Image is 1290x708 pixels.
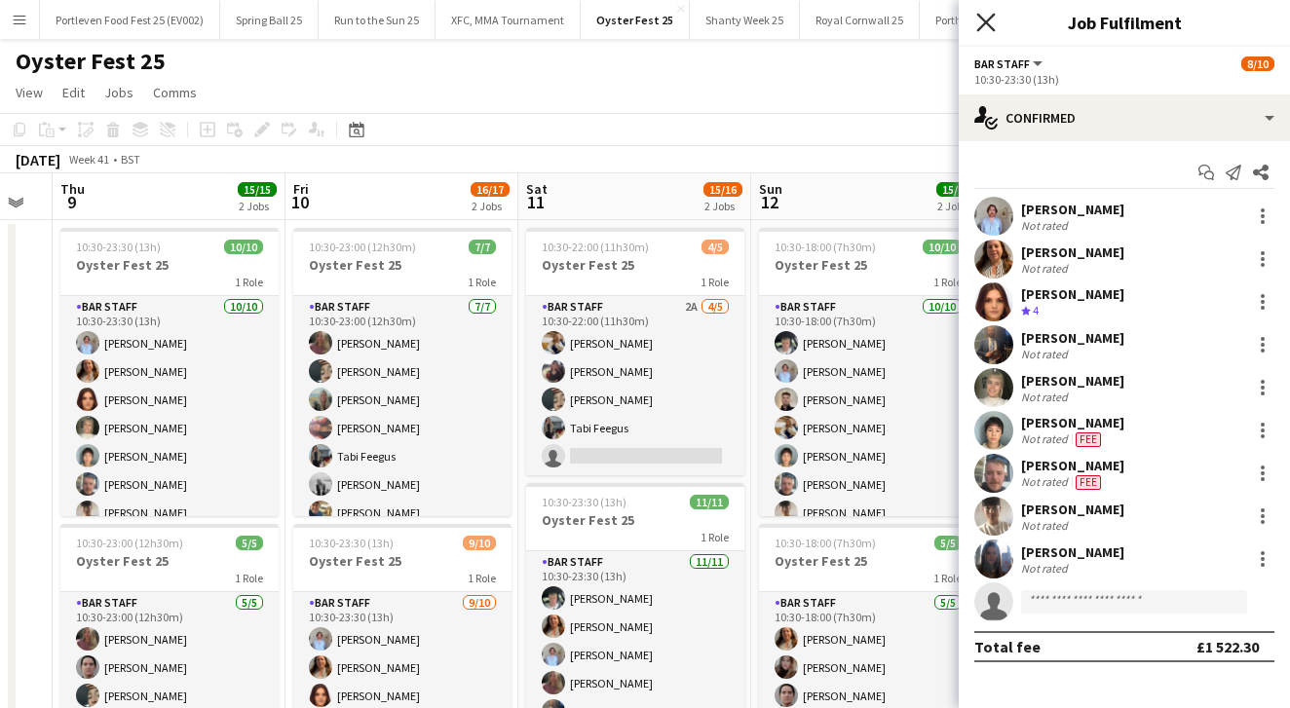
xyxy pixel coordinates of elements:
[690,495,729,509] span: 11/11
[759,552,977,570] h3: Oyster Fest 25
[57,191,85,213] span: 9
[701,275,729,289] span: 1 Role
[1076,475,1101,490] span: Fee
[1021,518,1072,533] div: Not rated
[759,228,977,516] app-job-card: 10:30-18:00 (7h30m)10/10Oyster Fest 251 RoleBar Staff10/1010:30-18:00 (7h30m)[PERSON_NAME][PERSON...
[1021,261,1072,276] div: Not rated
[1076,432,1101,447] span: Fee
[759,180,782,198] span: Sun
[703,182,742,197] span: 15/16
[702,240,729,254] span: 4/5
[974,56,1045,71] button: Bar Staff
[526,256,744,274] h3: Oyster Fest 25
[436,1,581,39] button: XFC, MMA Tournament
[153,84,197,101] span: Comms
[923,240,962,254] span: 10/10
[936,182,975,197] span: 15/15
[756,191,782,213] span: 12
[759,256,977,274] h3: Oyster Fest 25
[60,552,279,570] h3: Oyster Fest 25
[145,80,205,105] a: Comms
[468,275,496,289] span: 1 Role
[1021,474,1072,490] div: Not rated
[933,571,962,585] span: 1 Role
[526,511,744,529] h3: Oyster Fest 25
[60,228,279,516] app-job-card: 10:30-23:30 (13h)10/10Oyster Fest 251 RoleBar Staff10/1010:30-23:30 (13h)[PERSON_NAME][PERSON_NAM...
[1021,390,1072,404] div: Not rated
[690,1,800,39] button: Shanty Week 25
[775,240,876,254] span: 10:30-18:00 (7h30m)
[239,199,276,213] div: 2 Jobs
[220,1,319,39] button: Spring Ball 25
[60,296,279,616] app-card-role: Bar Staff10/1010:30-23:30 (13h)[PERSON_NAME][PERSON_NAME][PERSON_NAME][PERSON_NAME][PERSON_NAME][...
[60,180,85,198] span: Thu
[1196,637,1259,656] div: £1 522.30
[1072,431,1105,447] div: Crew has different fees then in role
[542,240,649,254] span: 10:30-22:00 (11h30m)
[55,80,93,105] a: Edit
[1021,372,1124,390] div: [PERSON_NAME]
[1033,303,1039,317] span: 4
[224,240,263,254] span: 10/10
[1021,457,1124,474] div: [PERSON_NAME]
[1021,201,1124,218] div: [PERSON_NAME]
[309,536,394,550] span: 10:30-23:30 (13h)
[959,10,1290,35] h3: Job Fulfilment
[933,275,962,289] span: 1 Role
[526,228,744,475] app-job-card: 10:30-22:00 (11h30m)4/5Oyster Fest 251 RoleBar Staff2A4/510:30-22:00 (11h30m)[PERSON_NAME][PERSON...
[1021,285,1124,303] div: [PERSON_NAME]
[16,47,166,76] h1: Oyster Fest 25
[472,199,509,213] div: 2 Jobs
[974,637,1041,656] div: Total fee
[293,256,512,274] h3: Oyster Fest 25
[920,1,1098,39] button: Porthleven Food Festival 2024
[62,84,85,101] span: Edit
[76,240,161,254] span: 10:30-23:30 (13h)
[526,180,548,198] span: Sat
[1021,329,1124,347] div: [PERSON_NAME]
[959,94,1290,141] div: Confirmed
[542,495,626,509] span: 10:30-23:30 (13h)
[319,1,436,39] button: Run to the Sun 25
[293,552,512,570] h3: Oyster Fest 25
[8,80,51,105] a: View
[236,536,263,550] span: 5/5
[60,256,279,274] h3: Oyster Fest 25
[1021,218,1072,233] div: Not rated
[1021,243,1124,261] div: [PERSON_NAME]
[800,1,920,39] button: Royal Cornwall 25
[581,1,690,39] button: Oyster Fest 25
[1021,431,1072,447] div: Not rated
[293,180,309,198] span: Fri
[701,530,729,544] span: 1 Role
[759,296,977,616] app-card-role: Bar Staff10/1010:30-18:00 (7h30m)[PERSON_NAME][PERSON_NAME][PERSON_NAME][PERSON_NAME][PERSON_NAME...
[704,199,741,213] div: 2 Jobs
[235,571,263,585] span: 1 Role
[76,536,183,550] span: 10:30-23:00 (12h30m)
[1021,347,1072,361] div: Not rated
[293,296,512,532] app-card-role: Bar Staff7/710:30-23:00 (12h30m)[PERSON_NAME][PERSON_NAME][PERSON_NAME][PERSON_NAME]Tabi Feegus[P...
[293,228,512,516] div: 10:30-23:00 (12h30m)7/7Oyster Fest 251 RoleBar Staff7/710:30-23:00 (12h30m)[PERSON_NAME][PERSON_N...
[104,84,133,101] span: Jobs
[974,56,1030,71] span: Bar Staff
[775,536,876,550] span: 10:30-18:00 (7h30m)
[16,84,43,101] span: View
[468,571,496,585] span: 1 Role
[290,191,309,213] span: 10
[1241,56,1274,71] span: 8/10
[523,191,548,213] span: 11
[974,72,1274,87] div: 10:30-23:30 (13h)
[121,152,140,167] div: BST
[469,240,496,254] span: 7/7
[16,150,60,169] div: [DATE]
[309,240,416,254] span: 10:30-23:00 (12h30m)
[934,536,962,550] span: 5/5
[1021,414,1124,431] div: [PERSON_NAME]
[937,199,974,213] div: 2 Jobs
[463,536,496,550] span: 9/10
[1021,501,1124,518] div: [PERSON_NAME]
[1021,543,1124,561] div: [PERSON_NAME]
